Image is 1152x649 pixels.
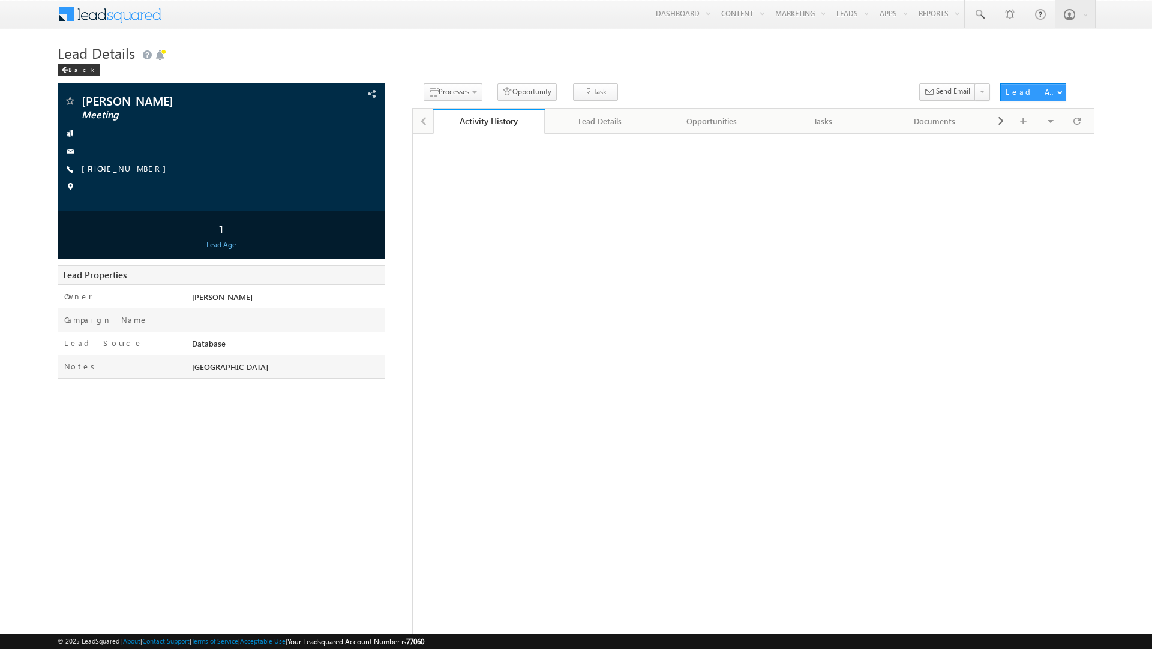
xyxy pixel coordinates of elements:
[424,83,482,101] button: Processes
[936,86,970,97] span: Send Email
[64,338,143,348] label: Lead Source
[433,109,545,134] a: Activity History
[439,87,469,96] span: Processes
[1006,86,1057,97] div: Lead Actions
[573,83,618,101] button: Task
[58,636,424,647] span: © 2025 LeadSquared | | | | |
[58,64,106,74] a: Back
[545,109,656,134] a: Lead Details
[82,109,287,121] span: Meeting
[240,637,286,645] a: Acceptable Use
[1000,83,1066,101] button: Lead Actions
[64,361,99,372] label: Notes
[778,114,869,128] div: Tasks
[64,291,92,302] label: Owner
[82,163,172,175] span: [PHONE_NUMBER]
[497,83,557,101] button: Opportunity
[192,362,268,372] span: [GEOGRAPHIC_DATA]
[406,637,424,646] span: 77060
[191,637,238,645] a: Terms of Service
[442,115,536,127] div: Activity History
[58,64,100,76] div: Back
[61,217,382,239] div: 1
[554,114,646,128] div: Lead Details
[768,109,880,134] a: Tasks
[142,637,190,645] a: Contact Support
[63,269,127,281] span: Lead Properties
[61,239,382,250] div: Lead Age
[919,83,976,101] button: Send Email
[666,114,757,128] div: Opportunities
[889,114,980,128] div: Documents
[656,109,768,134] a: Opportunities
[64,314,148,325] label: Campaign Name
[123,637,140,645] a: About
[192,292,253,302] span: [PERSON_NAME]
[82,95,287,107] span: [PERSON_NAME]
[58,43,135,62] span: Lead Details
[287,637,424,646] span: Your Leadsquared Account Number is
[189,338,385,354] div: Database
[880,109,991,134] a: Documents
